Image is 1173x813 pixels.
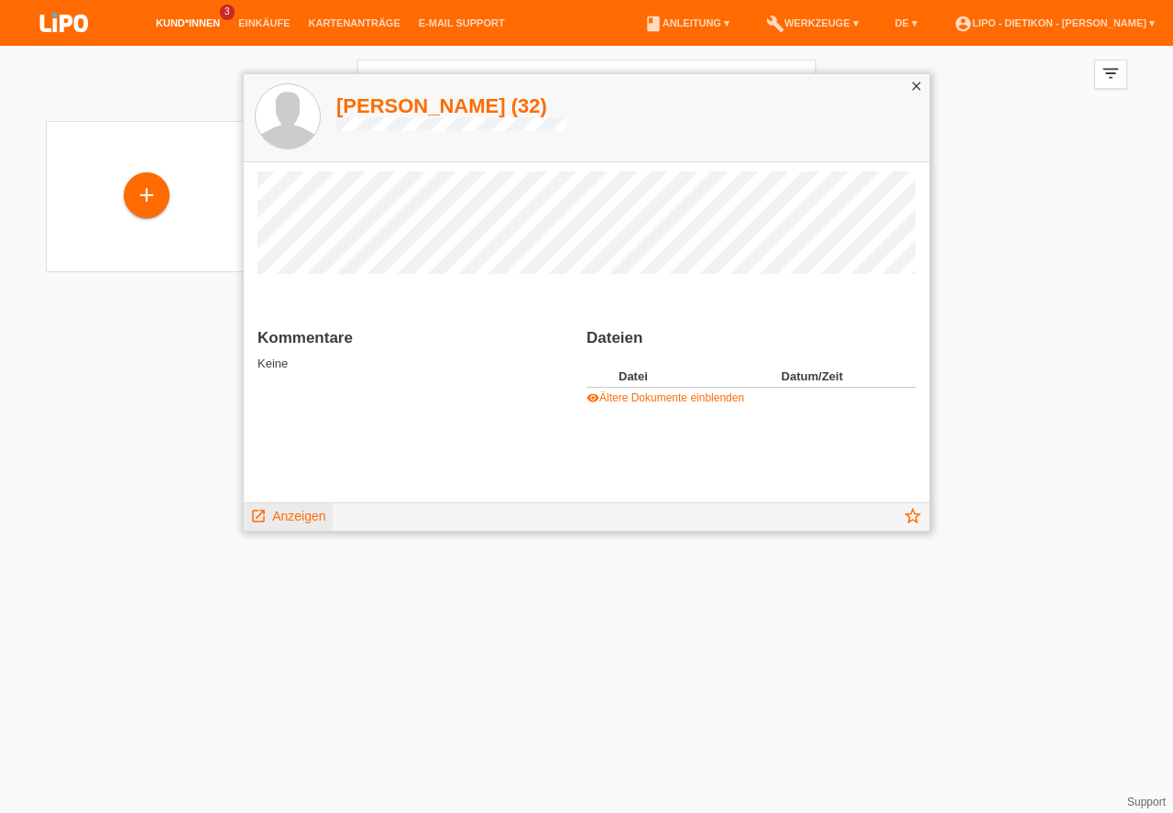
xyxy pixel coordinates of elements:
i: star_border [903,506,923,526]
div: Keine [258,329,573,370]
i: launch [250,508,267,524]
span: 3 [220,5,235,20]
i: close [909,79,924,93]
a: Einkäufe [229,17,299,28]
a: Support [1127,796,1166,808]
a: DE ▾ [886,17,926,28]
i: close [784,70,806,92]
i: book [644,15,663,33]
i: visibility [586,391,599,404]
div: Kund*in hinzufügen [125,180,169,211]
i: build [766,15,784,33]
h2: Dateien [586,329,915,357]
a: visibilityÄltere Dokumente einblenden [586,391,744,404]
a: launch Anzeigen [250,503,326,526]
span: Anzeigen [272,509,325,523]
i: account_circle [954,15,972,33]
a: LIPO pay [18,38,110,51]
a: Kartenanträge [300,17,410,28]
th: Datum/Zeit [782,366,890,388]
a: bookAnleitung ▾ [635,17,739,28]
a: E-Mail Support [410,17,514,28]
a: buildWerkzeuge ▾ [757,17,868,28]
a: [PERSON_NAME] (32) [336,94,566,117]
a: account_circleLIPO - Dietikon - [PERSON_NAME] ▾ [945,17,1164,28]
h2: Kommentare [258,329,573,357]
a: star_border [903,508,923,531]
a: Kund*innen [147,17,229,28]
i: filter_list [1101,63,1121,83]
input: Suche... [357,60,816,103]
th: Datei [619,366,782,388]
